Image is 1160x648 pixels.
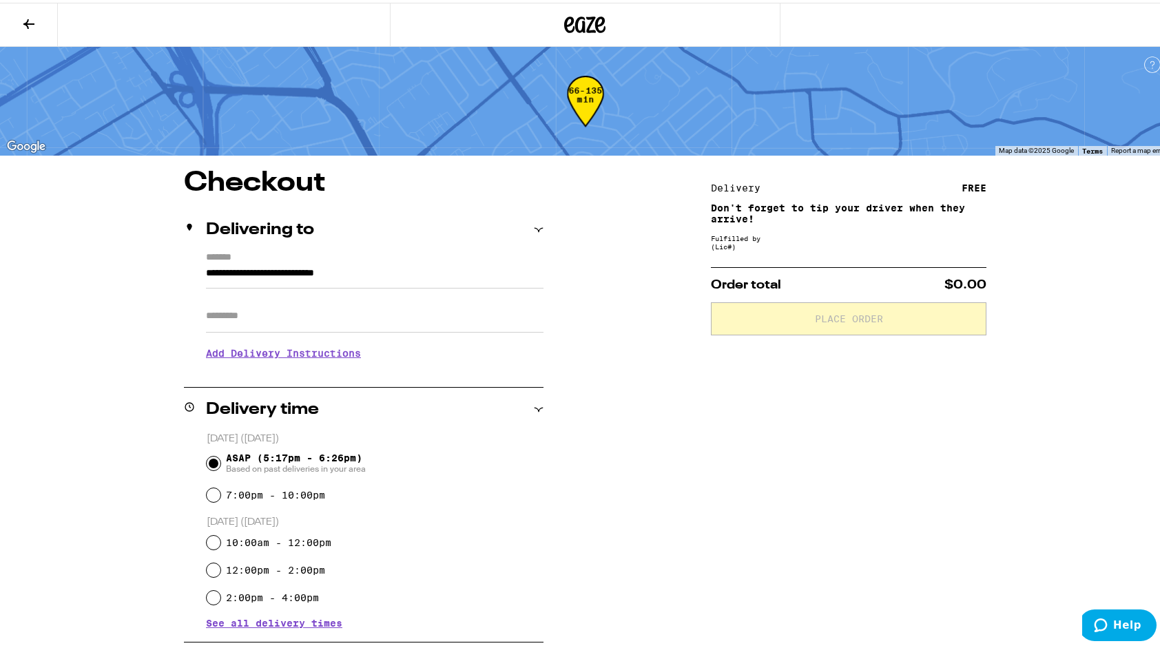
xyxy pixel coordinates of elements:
div: Delivery [711,180,770,190]
div: Fulfilled by (Lic# ) [711,231,986,248]
a: Open this area in Google Maps (opens a new window) [3,135,49,153]
h2: Delivery time [206,399,319,415]
span: ASAP (5:17pm - 6:26pm) [226,450,366,472]
label: 10:00am - 12:00pm [226,534,331,545]
span: Based on past deliveries in your area [226,461,366,472]
label: 7:00pm - 10:00pm [226,487,325,498]
span: Place Order [815,311,883,321]
iframe: Opens a widget where you can find more information [1082,607,1157,641]
h3: Add Delivery Instructions [206,335,543,366]
img: Google [3,135,49,153]
label: 12:00pm - 2:00pm [226,562,325,573]
p: [DATE] ([DATE]) [207,430,543,443]
h2: Delivering to [206,219,314,236]
span: Order total [711,276,781,289]
span: Map data ©2025 Google [999,144,1074,151]
div: 66-135 min [567,83,604,135]
h1: Checkout [184,167,543,194]
div: FREE [962,180,986,190]
p: [DATE] ([DATE]) [207,513,543,526]
p: We'll contact you at [PHONE_NUMBER] when we arrive [206,366,543,377]
p: Don't forget to tip your driver when they arrive! [711,200,986,222]
button: Place Order [711,300,986,333]
label: 2:00pm - 4:00pm [226,589,319,600]
a: Terms [1082,144,1103,152]
span: $0.00 [944,276,986,289]
button: See all delivery times [206,616,342,625]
